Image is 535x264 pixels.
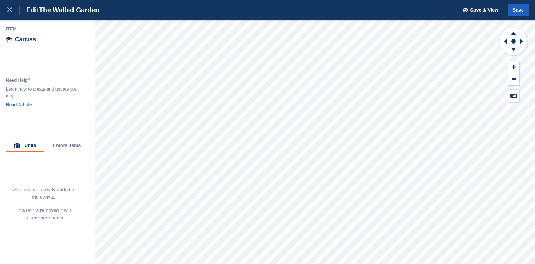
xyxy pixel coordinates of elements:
div: Need Help? [6,77,80,84]
p: If a unit is removed it will appear here again. [13,207,76,222]
a: Read Article → [6,102,38,107]
button: Zoom In [508,61,519,73]
p: All units are already added to the canvas. [13,186,76,201]
button: Keyboard Shortcuts [508,90,519,102]
button: Save & View [458,4,499,16]
div: Learn how to create and update your map. [6,86,80,99]
div: Edit The Walled Garden [20,6,99,15]
div: Item [6,26,89,32]
span: Save & View [470,6,498,14]
button: Units [6,139,44,152]
span: Canvas [15,36,36,42]
button: Zoom Out [508,73,519,86]
button: + More Items [44,139,89,152]
img: canvas-icn.9d1aba5b.svg [6,36,12,42]
button: Save [508,4,529,16]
